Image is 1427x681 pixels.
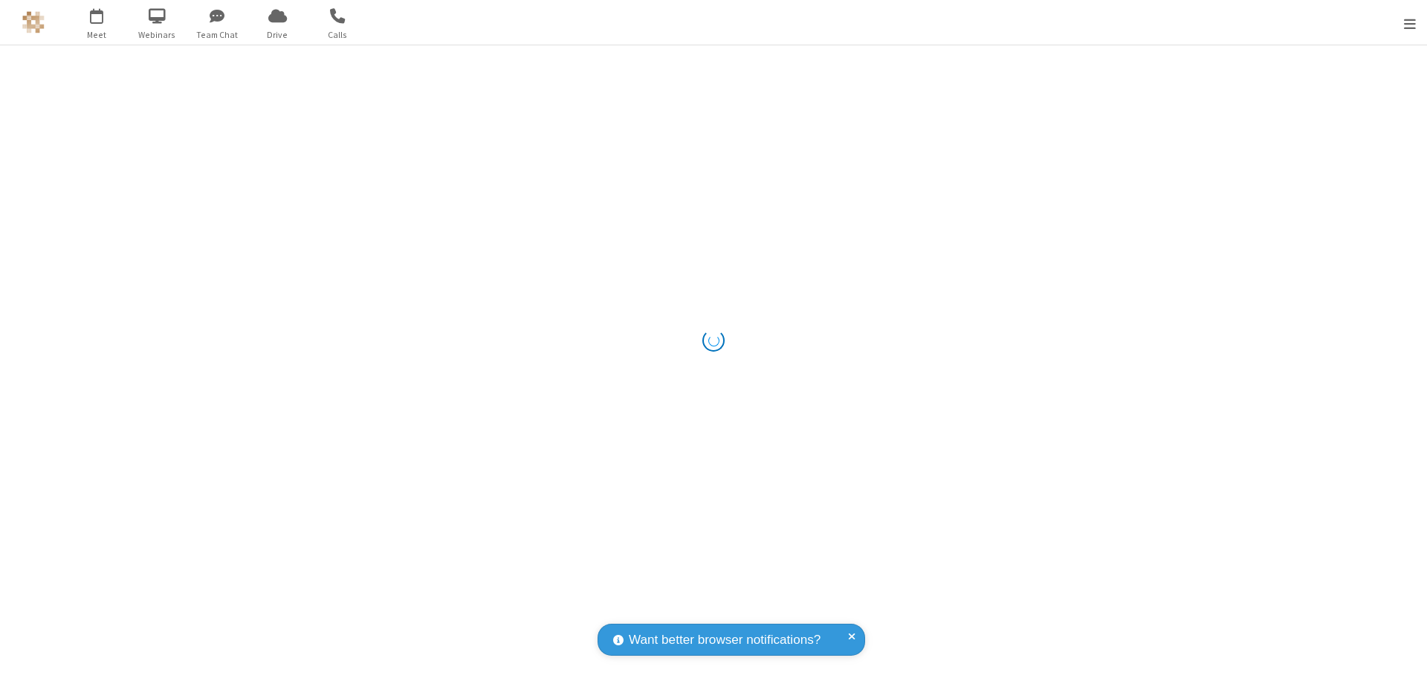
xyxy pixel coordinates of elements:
[310,28,366,42] span: Calls
[190,28,245,42] span: Team Chat
[129,28,185,42] span: Webinars
[250,28,305,42] span: Drive
[629,630,821,650] span: Want better browser notifications?
[69,28,125,42] span: Meet
[22,11,45,33] img: QA Selenium DO NOT DELETE OR CHANGE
